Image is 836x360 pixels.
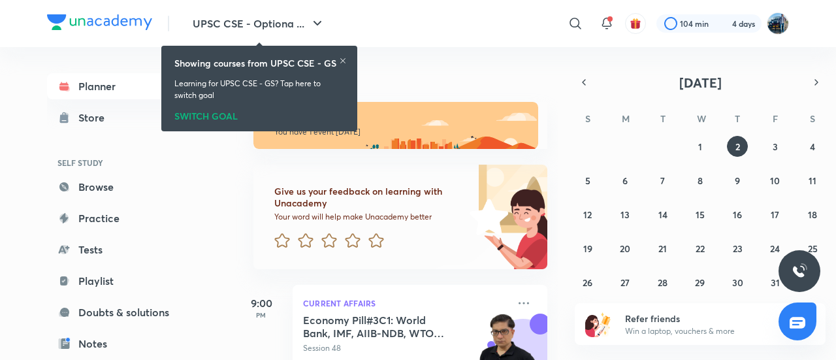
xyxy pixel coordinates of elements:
[47,14,152,30] img: Company Logo
[771,276,780,289] abbr: October 31, 2025
[630,18,641,29] img: avatar
[716,17,730,30] img: streak
[771,208,779,221] abbr: October 17, 2025
[583,242,592,255] abbr: October 19, 2025
[770,242,780,255] abbr: October 24, 2025
[690,136,711,157] button: October 1, 2025
[185,10,333,37] button: UPSC CSE - Optiona ...
[625,312,786,325] h6: Refer friends
[808,242,818,255] abbr: October 25, 2025
[47,14,152,33] a: Company Logo
[174,106,344,121] div: SWITCH GOAL
[253,102,538,149] img: morning
[792,263,807,279] img: ttu
[652,238,673,259] button: October 21, 2025
[690,204,711,225] button: October 15, 2025
[47,205,199,231] a: Practice
[765,238,786,259] button: October 24, 2025
[690,238,711,259] button: October 22, 2025
[727,170,748,191] button: October 9, 2025
[697,112,706,125] abbr: Wednesday
[620,242,630,255] abbr: October 20, 2025
[274,212,465,222] p: Your word will help make Unacademy better
[809,174,816,187] abbr: October 11, 2025
[695,276,705,289] abbr: October 29, 2025
[808,208,817,221] abbr: October 18, 2025
[47,331,199,357] a: Notes
[660,112,666,125] abbr: Tuesday
[174,56,336,70] h6: Showing courses from UPSC CSE - GS
[767,12,789,35] img: I A S babu
[625,13,646,34] button: avatar
[47,73,199,99] a: Planner
[802,238,823,259] button: October 25, 2025
[577,204,598,225] button: October 12, 2025
[615,238,635,259] button: October 20, 2025
[735,174,740,187] abbr: October 9, 2025
[733,208,742,221] abbr: October 16, 2025
[274,127,526,137] p: You have 1 event [DATE]
[727,238,748,259] button: October 23, 2025
[810,140,815,153] abbr: October 4, 2025
[47,105,199,131] a: Store
[773,112,778,125] abbr: Friday
[253,73,560,89] h4: [DATE]
[615,170,635,191] button: October 6, 2025
[274,114,526,125] h6: Good morning, I
[770,174,780,187] abbr: October 10, 2025
[690,170,711,191] button: October 8, 2025
[47,152,199,174] h6: SELF STUDY
[802,136,823,157] button: October 4, 2025
[810,112,815,125] abbr: Saturday
[47,174,199,200] a: Browse
[303,295,508,311] p: Current Affairs
[735,140,740,153] abbr: October 2, 2025
[679,74,722,91] span: [DATE]
[585,112,590,125] abbr: Sunday
[652,170,673,191] button: October 7, 2025
[615,204,635,225] button: October 13, 2025
[235,311,287,319] p: PM
[660,174,665,187] abbr: October 7, 2025
[698,140,702,153] abbr: October 1, 2025
[652,204,673,225] button: October 14, 2025
[577,170,598,191] button: October 5, 2025
[773,140,778,153] abbr: October 3, 2025
[658,242,667,255] abbr: October 21, 2025
[727,204,748,225] button: October 16, 2025
[690,272,711,293] button: October 29, 2025
[78,110,112,125] div: Store
[732,276,743,289] abbr: October 30, 2025
[658,276,667,289] abbr: October 28, 2025
[577,238,598,259] button: October 19, 2025
[735,112,740,125] abbr: Thursday
[303,314,466,340] h5: Economy Pill#3C1: World Bank, IMF, AIIB-NDB, WTO Intro
[765,170,786,191] button: October 10, 2025
[765,272,786,293] button: October 31, 2025
[620,276,630,289] abbr: October 27, 2025
[47,299,199,325] a: Doubts & solutions
[47,268,199,294] a: Playlist
[585,174,590,187] abbr: October 5, 2025
[658,208,667,221] abbr: October 14, 2025
[727,136,748,157] button: October 2, 2025
[652,272,673,293] button: October 28, 2025
[733,242,743,255] abbr: October 23, 2025
[802,204,823,225] button: October 18, 2025
[802,170,823,191] button: October 11, 2025
[615,272,635,293] button: October 27, 2025
[698,174,703,187] abbr: October 8, 2025
[625,325,786,337] p: Win a laptop, vouchers & more
[765,204,786,225] button: October 17, 2025
[765,136,786,157] button: October 3, 2025
[622,174,628,187] abbr: October 6, 2025
[235,295,287,311] h5: 9:00
[620,208,630,221] abbr: October 13, 2025
[583,276,592,289] abbr: October 26, 2025
[425,165,547,269] img: feedback_image
[583,208,592,221] abbr: October 12, 2025
[585,311,611,337] img: referral
[303,342,508,354] p: Session 48
[696,242,705,255] abbr: October 22, 2025
[47,237,199,263] a: Tests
